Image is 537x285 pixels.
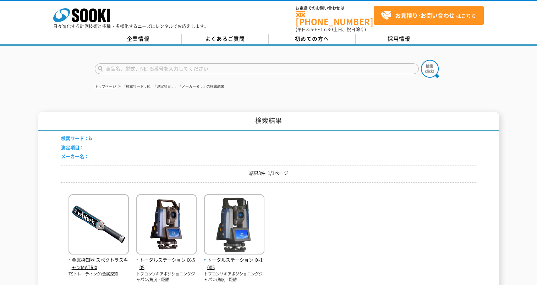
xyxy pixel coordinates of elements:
a: [PHONE_NUMBER] [296,11,374,26]
a: トータルステーション iX-1005 [204,249,264,271]
a: 採用情報 [356,34,443,44]
a: お見積り･お問い合わせはこちら [374,6,484,25]
span: (平日 ～ 土日、祝日除く) [296,26,366,33]
span: トータルステーション iX-1005 [204,256,264,271]
span: お電話でのお問い合わせは [296,6,374,10]
a: トータルステーション iX-505 [136,249,197,271]
span: 17:30 [320,26,333,33]
span: メーカー名： [61,153,89,160]
span: 測定項目： [61,144,84,151]
img: iX-1005 [204,194,264,256]
a: 企業情報 [95,34,182,44]
p: トプコンソキアポジショニングジャパン/角度・距離 [204,271,264,283]
input: 商品名、型式、NETIS番号を入力してください [95,63,419,74]
p: トプコンソキアポジショニングジャパン/角度・距離 [136,271,197,283]
a: 初めての方へ [269,34,356,44]
p: 結果3件 1/1ページ [61,169,476,177]
span: はこちら [381,10,476,21]
span: 初めての方へ [295,35,329,43]
span: 8:50 [306,26,316,33]
li: ix [61,135,92,142]
img: btn_search.png [421,60,439,78]
a: 金属探知器 スペクトラスキャンMATRIX [69,249,129,271]
a: トップページ [95,84,116,88]
img: スペクトラスキャンMATRIX [69,194,129,256]
p: 日々進化する計測技術と多種・多様化するニーズにレンタルでお応えします。 [53,24,209,28]
span: 検索ワード： [61,135,89,141]
h1: 検索結果 [38,112,499,131]
li: 「検索ワード：ix」「測定項目：」「メーカー名：」の検索結果 [117,83,224,90]
p: TSトレーティング/金属探知 [69,271,129,277]
strong: お見積り･お問い合わせ [395,11,455,19]
img: iX-505 [136,194,197,256]
a: よくあるご質問 [182,34,269,44]
span: 金属探知器 スペクトラスキャンMATRIX [69,256,129,271]
span: トータルステーション iX-505 [136,256,197,271]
